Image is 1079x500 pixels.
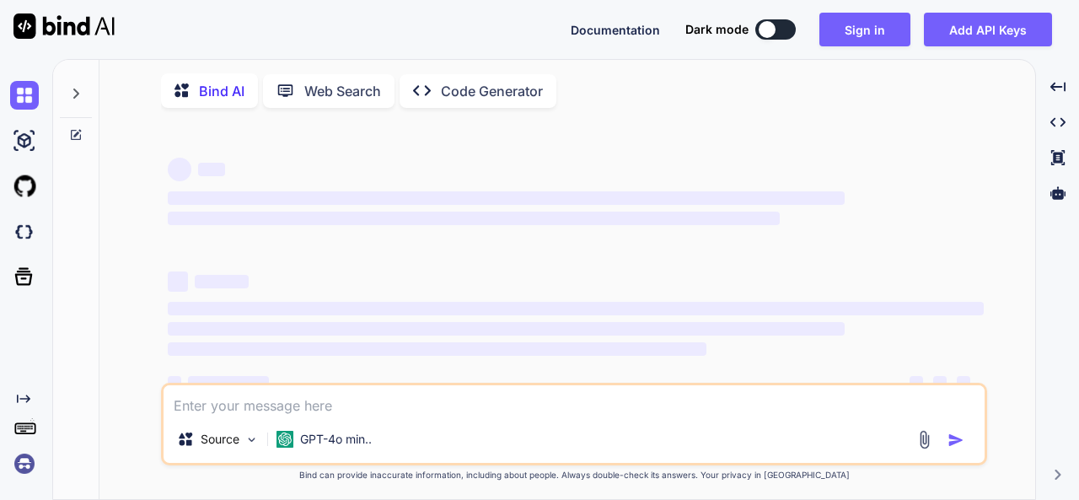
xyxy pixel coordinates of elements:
button: Documentation [571,21,660,39]
img: githubLight [10,172,39,201]
span: ‌ [168,272,188,292]
span: ‌ [168,191,845,205]
span: ‌ [195,275,249,288]
p: GPT-4o min.. [300,431,372,448]
p: Code Generator [441,81,543,101]
span: Documentation [571,23,660,37]
img: chat [10,81,39,110]
span: ‌ [933,376,947,390]
img: attachment [915,430,934,449]
img: icon [947,432,964,449]
p: Web Search [304,81,381,101]
span: ‌ [168,376,181,390]
img: darkCloudIdeIcon [10,218,39,246]
span: Dark mode [685,21,749,38]
button: Add API Keys [924,13,1052,46]
img: GPT-4o mini [276,431,293,448]
span: ‌ [957,376,970,390]
span: ‌ [168,302,984,315]
img: Pick Models [244,433,259,447]
button: Sign in [819,13,910,46]
img: Bind AI [13,13,115,39]
p: Bind AI [199,81,244,101]
p: Bind can provide inaccurate information, including about people. Always double-check its answers.... [161,469,987,481]
span: ‌ [168,212,780,225]
img: ai-studio [10,126,39,155]
p: Source [201,431,239,448]
span: ‌ [168,342,706,356]
span: ‌ [910,376,923,390]
span: ‌ [168,158,191,181]
span: ‌ [188,376,269,390]
img: signin [10,449,39,478]
span: ‌ [198,163,225,176]
span: ‌ [168,322,845,336]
